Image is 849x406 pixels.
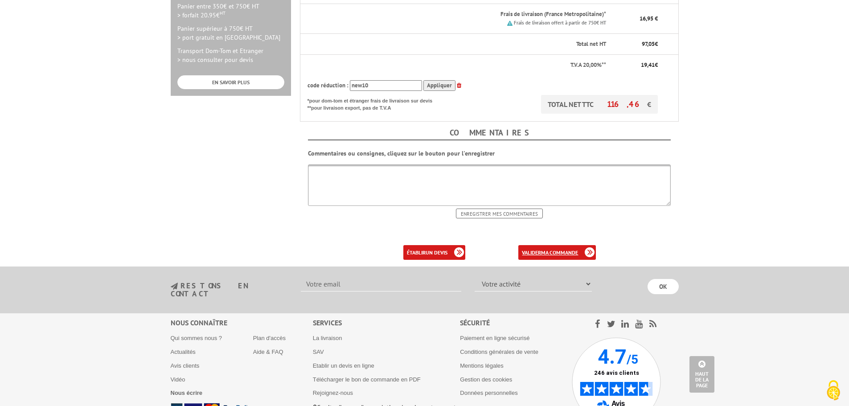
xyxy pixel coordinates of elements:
span: 16,95 € [640,15,658,22]
a: Haut de la page [689,356,714,393]
a: Rejoignez-nous [313,390,353,396]
h4: Commentaires [308,126,671,140]
p: Panier entre 350€ et 750€ HT [177,2,284,20]
a: validerma commande [518,245,596,260]
a: Plan d'accès [253,335,286,341]
span: > nous consulter pour devis [177,56,253,64]
p: € [614,40,658,49]
a: Gestion des cookies [460,376,512,383]
b: ma commande [541,249,578,256]
a: Actualités [171,349,196,355]
p: Panier supérieur à 750€ HT [177,24,284,42]
span: > forfait 20.95€ [177,11,226,19]
div: Nous connaître [171,318,313,328]
a: Etablir un devis en ligne [313,362,374,369]
p: Transport Dom-Tom et Etranger [177,46,284,64]
input: OK [648,279,679,294]
b: Commentaires ou consignes, cliquez sur le bouton pour l'enregistrer [308,149,495,157]
a: établirun devis [403,245,465,260]
h3: restons en contact [171,282,288,298]
a: Données personnelles [460,390,517,396]
img: Cookies (fenêtre modale) [822,379,845,402]
div: Services [313,318,460,328]
p: *pour dom-tom et étranger frais de livraison sur devis **pour livraison export, pas de T.V.A [308,95,441,111]
span: code réduction : [308,82,349,89]
p: TOTAL NET TTC € [541,95,658,114]
small: Frais de livraison offert à partir de 750€ HT [514,20,606,26]
a: Télécharger le bon de commande en PDF [313,376,421,383]
p: T.V.A 20,00%** [308,61,606,70]
a: Qui sommes nous ? [171,335,222,341]
img: newsletter.jpg [171,283,178,290]
input: Appliquer [423,80,455,91]
p: Total net HT [308,40,606,49]
p: € [614,61,658,70]
b: un devis [426,249,447,256]
button: Cookies (fenêtre modale) [818,376,849,406]
span: 19,41 [641,61,655,69]
img: picto.png [507,21,513,26]
a: La livraison [313,335,342,341]
span: 97,05 [642,40,655,48]
span: 116,46 [607,99,647,109]
p: Frais de livraison (France Metropolitaine)* [344,10,606,19]
a: Vidéo [171,376,185,383]
a: Aide & FAQ [253,349,283,355]
a: Mentions légales [460,362,504,369]
input: Enregistrer mes commentaires [456,209,543,218]
a: Conditions générales de vente [460,349,538,355]
sup: HT [220,10,226,16]
div: Sécurité [460,318,572,328]
a: Paiement en ligne sécurisé [460,335,529,341]
span: > port gratuit en [GEOGRAPHIC_DATA] [177,33,280,41]
a: EN SAVOIR PLUS [177,75,284,89]
a: SAV [313,349,324,355]
a: Nous écrire [171,390,203,396]
a: Avis clients [171,362,200,369]
input: Votre email [301,276,461,291]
